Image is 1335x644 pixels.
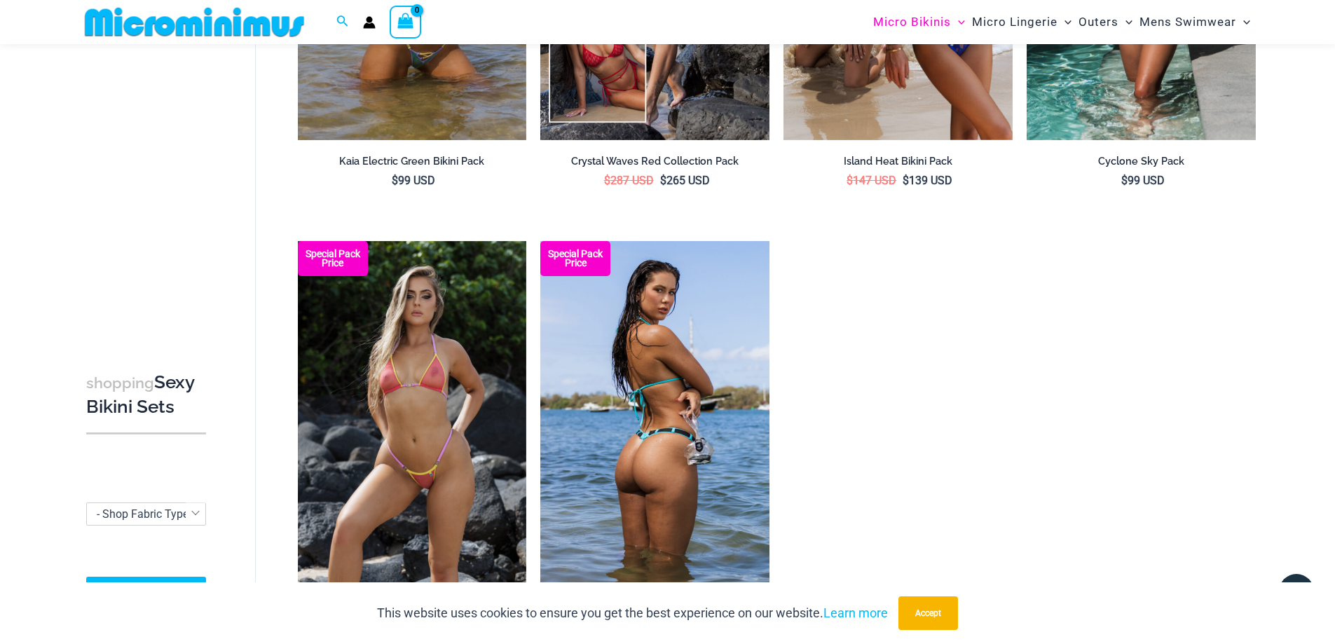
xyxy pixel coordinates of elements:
b: Special Pack Price [298,249,368,268]
h2: Cyclone Sky Pack [1027,155,1256,168]
h2: Crystal Waves Red Collection Pack [540,155,769,168]
a: Learn more [823,605,888,620]
a: View Shopping Cart, empty [390,6,422,38]
a: Island Heat Bikini Pack [783,155,1013,173]
span: shopping [86,374,154,392]
nav: Site Navigation [868,2,1257,42]
span: Menu Toggle [1236,4,1250,40]
span: $ [903,174,909,187]
a: Maya Sunkist Coral 309 Top 469 Bottom 02 Maya Sunkist Coral 309 Top 469 Bottom 04Maya Sunkist Cor... [298,241,527,584]
span: Menu Toggle [1057,4,1072,40]
span: Mens Swimwear [1139,4,1236,40]
a: Cyclone Sky Pack [1027,155,1256,173]
a: Micro LingerieMenu ToggleMenu Toggle [968,4,1075,40]
span: - Shop Fabric Type [87,503,205,525]
span: Outers [1079,4,1118,40]
a: Account icon link [363,16,376,29]
bdi: 139 USD [903,174,952,187]
span: - Shop Fabric Type [86,502,206,526]
b: Special Pack Price [540,249,610,268]
bdi: 287 USD [604,174,654,187]
a: Search icon link [336,13,349,31]
a: Crystal Waves Red Collection Pack [540,155,769,173]
bdi: 147 USD [847,174,896,187]
bdi: 99 USD [1121,174,1165,187]
a: OutersMenu ToggleMenu Toggle [1075,4,1136,40]
span: $ [1121,174,1128,187]
button: Accept [898,596,958,630]
span: Micro Lingerie [972,4,1057,40]
a: Micro BikinisMenu ToggleMenu Toggle [870,4,968,40]
img: Bond Turquoise 312 Top 492 Bottom 03 [540,241,769,584]
h2: Island Heat Bikini Pack [783,155,1013,168]
span: $ [847,174,853,187]
span: - Shop Fabric Type [97,507,189,521]
a: Mens SwimwearMenu ToggleMenu Toggle [1136,4,1254,40]
h2: Kaia Electric Green Bikini Pack [298,155,527,168]
a: Kaia Electric Green Bikini Pack [298,155,527,173]
span: $ [604,174,610,187]
span: $ [392,174,398,187]
span: Menu Toggle [951,4,965,40]
p: This website uses cookies to ensure you get the best experience on our website. [377,603,888,624]
img: MM SHOP LOGO FLAT [79,6,310,38]
img: Maya Sunkist Coral 309 Top 469 Bottom 02 [298,241,527,584]
a: [DEMOGRAPHIC_DATA] Sizing Guide [86,577,206,629]
bdi: 265 USD [660,174,710,187]
h3: Sexy Bikini Sets [86,371,206,419]
a: Bond Turquoise 312 Top 492 Bottom 02 Bond Turquoise 312 Top 492 Bottom 03Bond Turquoise 312 Top 4... [540,241,769,584]
span: Menu Toggle [1118,4,1132,40]
bdi: 99 USD [392,174,435,187]
span: $ [660,174,666,187]
iframe: TrustedSite Certified [86,47,212,327]
span: Micro Bikinis [873,4,951,40]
